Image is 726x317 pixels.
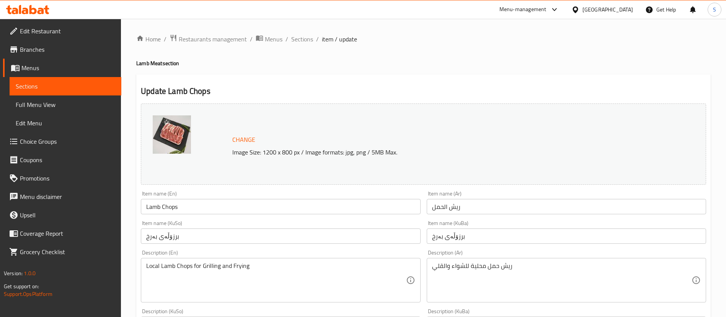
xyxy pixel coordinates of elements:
a: Menus [256,34,282,44]
a: Upsell [3,206,121,224]
span: Menus [265,34,282,44]
span: Restaurants management [179,34,247,44]
span: Edit Menu [16,118,115,128]
a: Support.OpsPlatform [4,289,52,299]
span: Promotions [20,174,115,183]
a: Sections [10,77,121,95]
a: Sections [291,34,313,44]
span: Branches [20,45,115,54]
span: Menus [21,63,115,72]
span: Sections [16,82,115,91]
span: Choice Groups [20,137,115,146]
li: / [250,34,253,44]
span: Grocery Checklist [20,247,115,256]
li: / [286,34,288,44]
nav: breadcrumb [136,34,711,44]
textarea: Local Lamb Chops for Grilling and Frying [146,262,406,299]
span: Version: [4,268,23,278]
span: S [713,5,716,14]
a: Choice Groups [3,132,121,151]
a: Edit Menu [10,114,121,132]
span: Edit Restaurant [20,26,115,36]
a: Promotions [3,169,121,187]
a: Edit Restaurant [3,22,121,40]
span: Change [232,134,255,145]
a: Menu disclaimer [3,187,121,206]
span: Full Menu View [16,100,115,109]
p: Image Size: 1200 x 800 px / Image formats: jpg, png / 5MB Max. [229,148,635,157]
input: Enter name KuBa [427,228,706,244]
a: Menus [3,59,121,77]
img: Qasab_sarwaran_%D8%B1%DB%8C%DB%8C%D8%B4_Shkar638918856727179018.jpg [153,115,191,154]
a: Coupons [3,151,121,169]
a: Full Menu View [10,95,121,114]
a: Coverage Report [3,224,121,243]
span: item / update [322,34,357,44]
span: Upsell [20,210,115,220]
span: Get support on: [4,281,39,291]
button: Change [229,132,258,148]
span: Menu disclaimer [20,192,115,201]
span: Coupons [20,155,115,164]
div: Menu-management [499,5,547,14]
a: Grocery Checklist [3,243,121,261]
li: / [316,34,319,44]
textarea: ريش حمل محلية للشواء والقلي [432,262,692,299]
h2: Update Lamb Chops [141,85,706,97]
a: Restaurants management [170,34,247,44]
input: Enter name En [141,199,420,214]
a: Branches [3,40,121,59]
input: Enter name Ar [427,199,706,214]
input: Enter name KuSo [141,228,420,244]
li: / [164,34,166,44]
span: 1.0.0 [24,268,36,278]
span: Coverage Report [20,229,115,238]
div: [GEOGRAPHIC_DATA] [582,5,633,14]
a: Home [136,34,161,44]
h4: Lamb Meat section [136,59,711,67]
